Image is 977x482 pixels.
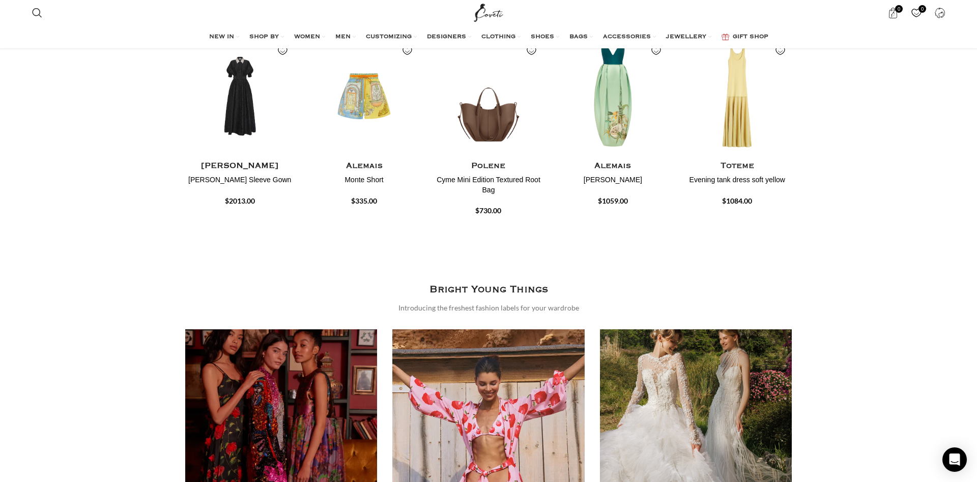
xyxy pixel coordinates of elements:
[683,35,792,157] img: Toteme-Evening-tank-dress-soft-yellow-541928_nobg.png
[666,33,706,41] span: JEWELLERY
[569,33,588,41] span: BAGS
[434,35,543,157] img: Polene-73.png
[335,27,356,47] a: MEN
[603,33,651,41] span: ACCESSORIES
[683,35,792,207] div: 5 / 20
[481,33,515,41] span: CLOTHING
[309,35,418,157] img: Alemais-Monte-Short-3.jpg
[882,3,903,23] a: 0
[434,160,543,173] h4: Polene
[185,160,294,173] h4: [PERSON_NAME]
[185,35,294,207] div: 1 / 20
[475,206,501,215] span: $730.00
[598,196,628,205] span: $1059.00
[351,196,377,205] span: $335.00
[558,175,667,185] h4: [PERSON_NAME]
[558,157,667,207] a: Alemais [PERSON_NAME] $1059.00
[427,27,471,47] a: DESIGNERS
[942,447,967,472] div: Open Intercom Messenger
[309,35,418,207] div: 2 / 20
[185,175,294,185] h4: [PERSON_NAME] Sleeve Gown
[185,35,294,157] img: Rebecca-Vallance-Esther-Short-Sleeve-Gown-7-scaled.jpg
[722,196,752,205] span: $1084.00
[335,33,351,41] span: MEN
[249,33,279,41] span: SHOP BY
[666,27,711,47] a: JEWELLERY
[434,157,543,217] a: Polene Cyme Mini Edition Textured Root Bag $730.00
[683,160,792,173] h4: Toteme
[309,157,418,207] a: Alemais Monte Short $335.00
[427,33,466,41] span: DESIGNERS
[558,35,667,157] img: Alemais-Anita-Gown.jpg
[906,3,927,23] div: My Wishlist
[209,27,239,47] a: NEW IN
[249,27,284,47] a: SHOP BY
[27,27,950,47] div: Main navigation
[722,27,768,47] a: GIFT SHOP
[434,175,543,195] h4: Cyme Mini Edition Textured Root Bag
[309,175,418,185] h4: Monte Short
[294,27,325,47] a: WOMEN
[603,27,656,47] a: ACCESSORIES
[366,33,412,41] span: CUSTOMIZING
[906,3,927,23] a: 0
[398,302,579,314] div: Introducing the freshest fashion labels for your wardrobe
[434,35,543,217] div: 3 / 20
[531,33,554,41] span: SHOES
[722,34,729,40] img: GiftBag
[918,5,926,13] span: 0
[569,27,593,47] a: BAGS
[309,160,418,173] h4: Alemais
[683,157,792,207] a: Toteme Evening tank dress soft yellow $1084.00
[366,27,417,47] a: CUSTOMIZING
[481,27,521,47] a: CLOTHING
[558,160,667,173] h4: Alemais
[294,33,320,41] span: WOMEN
[558,35,667,207] div: 4 / 20
[683,175,792,185] h4: Evening tank dress soft yellow
[531,27,559,47] a: SHOES
[27,3,47,23] a: Search
[209,33,234,41] span: NEW IN
[225,196,255,205] span: $2013.00
[429,282,548,298] h3: Bright Young Things
[895,5,903,13] span: 0
[185,157,294,207] a: [PERSON_NAME] [PERSON_NAME] Sleeve Gown $2013.00
[733,33,768,41] span: GIFT SHOP
[472,8,506,16] a: Site logo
